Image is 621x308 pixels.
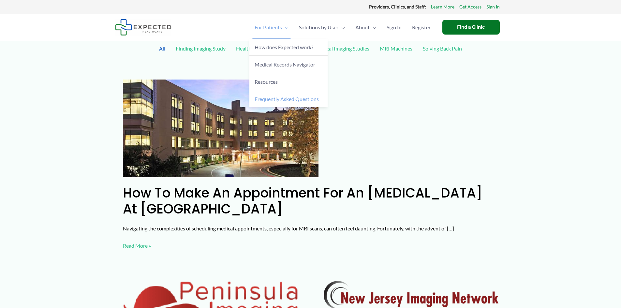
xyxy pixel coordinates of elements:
[442,20,500,35] a: Find a Clinic
[115,41,506,72] div: Post Filters
[255,96,319,102] span: Frequently Asked Questions
[407,16,436,39] a: Register
[255,44,313,50] span: How does Expected work?
[377,43,416,54] a: MRI Machines
[370,16,376,39] span: Menu Toggle
[486,3,500,11] a: Sign In
[255,16,282,39] span: For Patients
[233,43,307,54] a: Healthcare Without Insurance
[249,90,328,107] a: Frequently Asked Questions
[156,43,169,54] a: All
[338,16,345,39] span: Menu Toggle
[350,16,381,39] a: AboutMenu Toggle
[123,300,298,306] a: Read: Schedule Your Imaging Appointment with Peninsula Imaging Through Expected Healthcare
[115,19,171,36] img: Expected Healthcare Logo - side, dark font, small
[355,16,370,39] span: About
[249,16,294,39] a: For PatientsMenu Toggle
[431,3,454,11] a: Learn More
[255,61,315,67] span: Medical Records Navigator
[123,241,151,251] a: Read More »
[255,79,278,85] span: Resources
[312,43,373,54] a: Medical Imaging Studies
[249,56,328,73] a: Medical Records Navigator
[324,291,498,297] a: Read: New Jersey Imaging Network
[172,43,229,54] a: Finding Imaging Study
[412,16,431,39] span: Register
[249,16,436,39] nav: Primary Site Navigation
[123,184,482,218] a: How to Make an Appointment for an [MEDICAL_DATA] at [GEOGRAPHIC_DATA]
[249,39,328,56] a: How does Expected work?
[282,16,288,39] span: Menu Toggle
[249,73,328,90] a: Resources
[369,4,426,9] strong: Providers, Clinics, and Staff:
[123,80,318,177] img: How to Make an Appointment for an MRI at Camino Real
[387,16,402,39] span: Sign In
[123,224,498,233] p: Navigating the complexities of scheduling medical appointments, especially for MRI scans, can oft...
[299,16,338,39] span: Solutions by User
[420,43,465,54] a: Solving Back Pain
[381,16,407,39] a: Sign In
[123,125,318,131] a: Read: How to Make an Appointment for an MRI at Camino Real
[294,16,350,39] a: Solutions by UserMenu Toggle
[459,3,481,11] a: Get Access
